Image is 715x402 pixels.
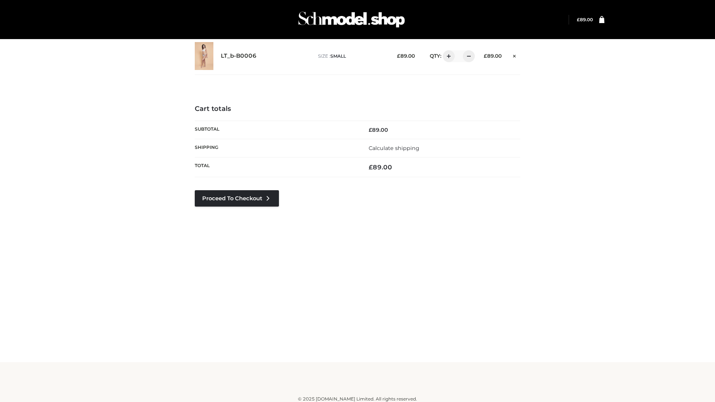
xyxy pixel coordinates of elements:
a: Calculate shipping [369,145,419,151]
a: £89.00 [577,17,593,22]
th: Shipping [195,139,357,157]
span: £ [369,127,372,133]
p: size : [318,53,385,60]
a: Remove this item [509,50,520,60]
div: QTY: [422,50,472,62]
span: SMALL [330,53,346,59]
th: Total [195,157,357,177]
bdi: 89.00 [369,127,388,133]
a: LT_b-B0006 [221,52,257,60]
span: £ [397,53,400,59]
span: £ [577,17,580,22]
h4: Cart totals [195,105,520,113]
th: Subtotal [195,121,357,139]
bdi: 89.00 [577,17,593,22]
span: £ [484,53,487,59]
span: £ [369,163,373,171]
bdi: 89.00 [369,163,392,171]
bdi: 89.00 [484,53,502,59]
a: Proceed to Checkout [195,190,279,207]
img: Schmodel Admin 964 [296,5,407,34]
bdi: 89.00 [397,53,415,59]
